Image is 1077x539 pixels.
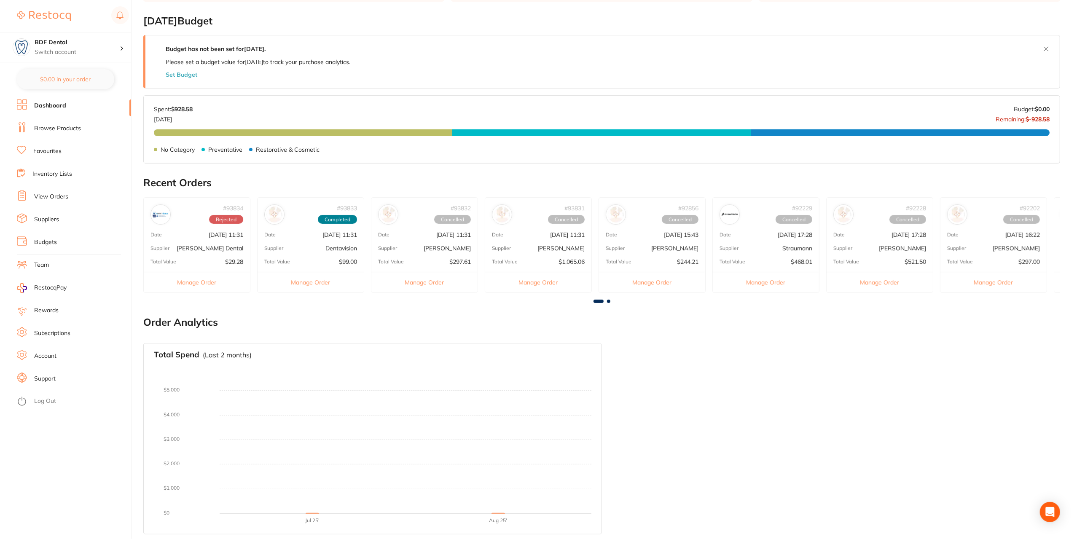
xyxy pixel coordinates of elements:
[150,245,169,251] p: Supplier
[378,232,389,238] p: Date
[258,272,364,292] button: Manage Order
[150,259,176,265] p: Total Value
[266,206,282,223] img: Dentavision
[782,245,812,252] p: Straumann
[34,397,56,405] a: Log Out
[720,245,739,251] p: Supplier
[34,352,56,360] a: Account
[225,258,243,265] p: $29.28
[34,306,59,315] a: Rewards
[1035,105,1050,113] strong: $0.00
[144,272,250,292] button: Manage Order
[833,259,859,265] p: Total Value
[17,395,129,408] button: Log Out
[378,259,404,265] p: Total Value
[449,258,471,265] p: $297.61
[791,258,812,265] p: $468.01
[599,272,705,292] button: Manage Order
[492,259,518,265] p: Total Value
[678,205,698,212] p: # 92856
[1014,106,1050,113] p: Budget:
[436,231,471,238] p: [DATE] 11:31
[143,15,1060,27] h2: [DATE] Budget
[778,231,812,238] p: [DATE] 17:28
[322,231,357,238] p: [DATE] 11:31
[720,232,731,238] p: Date
[892,231,926,238] p: [DATE] 17:28
[677,258,698,265] p: $244.21
[1005,231,1040,238] p: [DATE] 16:22
[424,245,471,252] p: [PERSON_NAME]
[889,215,926,224] span: Cancelled
[835,206,851,223] img: Henry Schein Halas
[651,245,698,252] p: [PERSON_NAME]
[13,39,30,56] img: BDF Dental
[492,245,511,251] p: Supplier
[143,177,1060,189] h2: Recent Orders
[171,105,193,113] strong: $928.58
[608,206,624,223] img: Henry Schein Halas
[492,232,503,238] p: Date
[996,113,1050,123] p: Remaining:
[33,147,62,156] a: Favourites
[722,206,738,223] img: Straumann
[550,231,585,238] p: [DATE] 11:31
[166,71,197,78] button: Set Budget
[720,259,745,265] p: Total Value
[325,245,357,252] p: Dentavision
[1020,205,1040,212] p: # 92202
[209,215,243,224] span: Rejected
[17,69,114,89] button: $0.00 in your order
[34,193,68,201] a: View Orders
[559,258,585,265] p: $1,065.06
[792,205,812,212] p: # 92229
[264,232,276,238] p: Date
[34,261,49,269] a: Team
[264,245,283,251] p: Supplier
[256,146,320,153] p: Restorative & Cosmetic
[143,316,1060,328] h2: Order Analytics
[380,206,396,223] img: Adam Dental
[833,232,845,238] p: Date
[32,170,72,178] a: Inventory Lists
[606,232,617,238] p: Date
[1018,258,1040,265] p: $297.00
[1003,215,1040,224] span: Cancelled
[371,272,478,292] button: Manage Order
[34,375,56,383] a: Support
[949,206,965,223] img: Adam Dental
[34,215,59,224] a: Suppliers
[34,124,81,133] a: Browse Products
[154,350,199,359] h3: Total Spend
[905,258,926,265] p: $521.50
[177,245,243,252] p: [PERSON_NAME] Dental
[35,48,120,56] p: Switch account
[906,205,926,212] p: # 92228
[606,259,631,265] p: Total Value
[564,205,585,212] p: # 93831
[318,215,357,224] span: Completed
[166,45,266,53] strong: Budget has not been set for [DATE] .
[34,238,57,247] a: Budgets
[17,11,71,21] img: Restocq Logo
[34,329,70,338] a: Subscriptions
[662,215,698,224] span: Cancelled
[17,283,67,293] a: RestocqPay
[150,232,162,238] p: Date
[548,215,585,224] span: Cancelled
[776,215,812,224] span: Cancelled
[378,245,397,251] p: Supplier
[264,259,290,265] p: Total Value
[1040,502,1060,522] div: Open Intercom Messenger
[451,205,471,212] p: # 93832
[35,38,120,47] h4: BDF Dental
[879,245,926,252] p: [PERSON_NAME]
[1026,115,1050,123] strong: $-928.58
[154,106,193,113] p: Spent:
[940,272,1047,292] button: Manage Order
[203,351,252,359] p: (Last 2 months)
[161,146,195,153] p: No Category
[153,206,169,223] img: Erskine Dental
[223,205,243,212] p: # 93834
[17,6,71,26] a: Restocq Logo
